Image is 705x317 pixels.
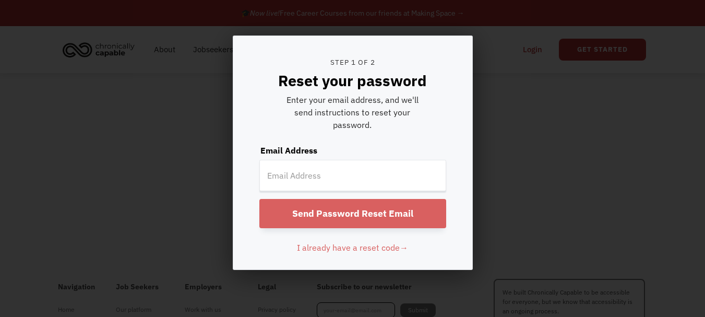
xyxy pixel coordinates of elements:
div: I already have a reset code→ [297,241,408,254]
input: Email Address [259,160,446,191]
div: Step 1 of 2 [259,57,446,67]
div: Enter your email address, and we'll send instructions to reset your password. [278,93,427,131]
span: I already have a reset code [297,242,400,253]
label: Email Address [259,144,446,157]
div: Reset your password [259,70,446,91]
input: Send Password Reset Email [259,199,446,228]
